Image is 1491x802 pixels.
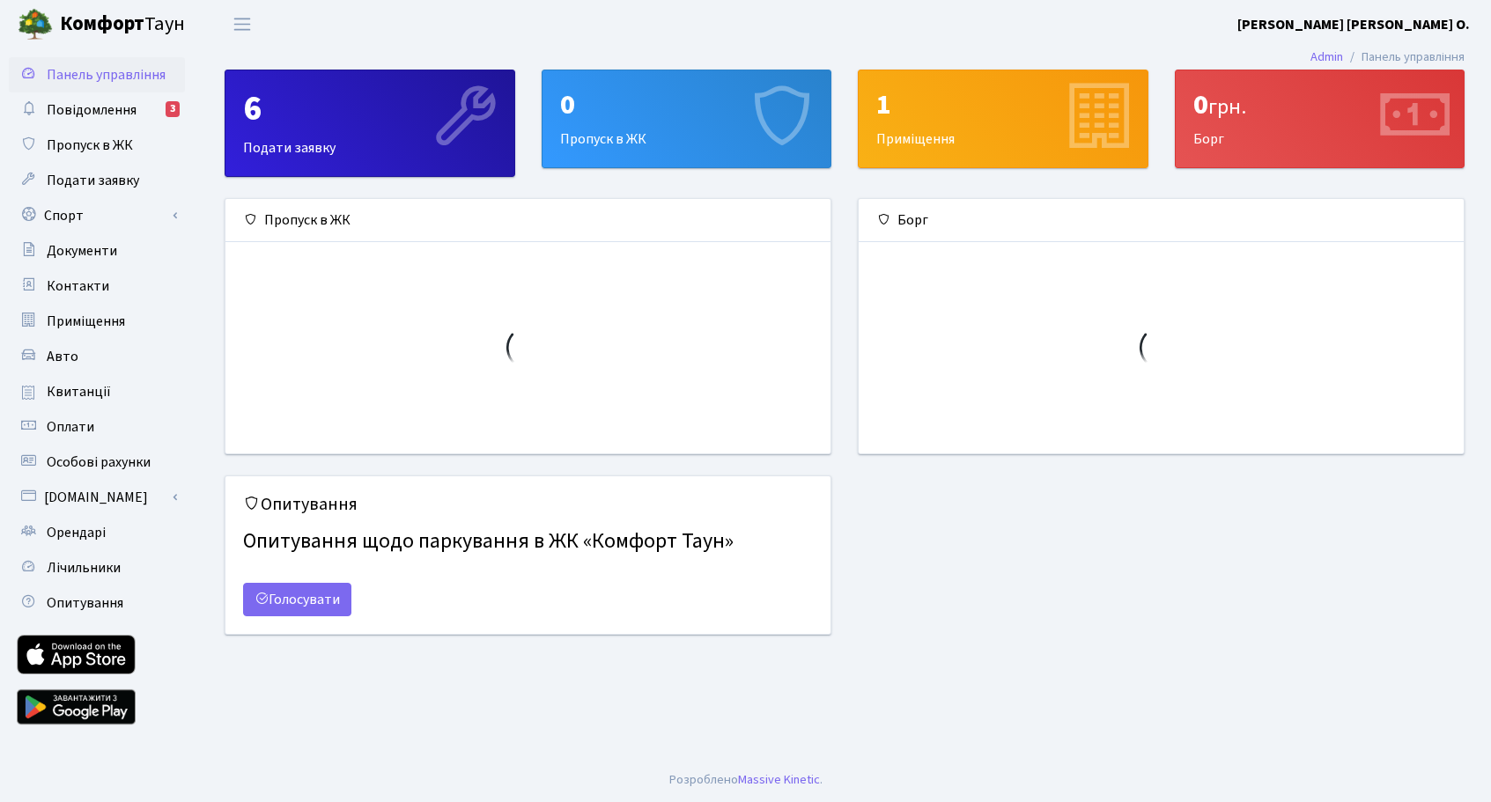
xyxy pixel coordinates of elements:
span: Пропуск в ЖК [47,136,133,155]
img: logo.png [18,7,53,42]
div: Подати заявку [225,70,514,176]
a: [DOMAIN_NAME] [9,480,185,515]
a: Контакти [9,269,185,304]
h4: Опитування щодо паркування в ЖК «Комфорт Таун» [243,522,813,562]
a: Admin [1310,48,1343,66]
div: Пропуск в ЖК [543,70,831,167]
span: Оплати [47,417,94,437]
a: Голосувати [243,583,351,616]
a: Опитування [9,585,185,621]
span: Особові рахунки [47,453,151,472]
a: Оплати [9,409,185,445]
div: . [669,770,823,790]
span: Контакти [47,276,109,296]
a: Повідомлення3 [9,92,185,128]
a: Спорт [9,198,185,233]
a: Авто [9,339,185,374]
span: Таун [60,10,185,40]
div: Борг [1176,70,1465,167]
div: 3 [166,101,180,117]
a: Особові рахунки [9,445,185,480]
div: Пропуск в ЖК [225,199,830,242]
a: 0Пропуск в ЖК [542,70,832,168]
li: Панель управління [1343,48,1465,67]
span: Подати заявку [47,171,139,190]
span: Лічильники [47,558,121,578]
span: грн. [1208,92,1246,122]
a: Документи [9,233,185,269]
a: Лічильники [9,550,185,585]
a: Розроблено [669,770,738,789]
span: Квитанції [47,382,111,401]
span: Документи [47,241,117,261]
a: Massive Kinetic [738,770,820,789]
span: Орендарі [47,523,106,542]
a: Панель управління [9,57,185,92]
b: Комфорт [60,10,144,38]
a: 6Подати заявку [225,70,515,177]
div: Приміщення [859,70,1148,167]
div: 0 [1193,88,1447,121]
span: Опитування [47,593,123,613]
a: [PERSON_NAME] [PERSON_NAME] О. [1237,14,1470,35]
a: Подати заявку [9,163,185,198]
div: Борг [859,199,1464,242]
a: Квитанції [9,374,185,409]
div: 1 [876,88,1130,121]
button: Переключити навігацію [220,10,264,39]
span: Авто [47,347,78,366]
span: Приміщення [47,312,125,331]
h5: Опитування [243,494,813,515]
nav: breadcrumb [1284,39,1491,76]
span: Панель управління [47,65,166,85]
a: Орендарі [9,515,185,550]
a: 1Приміщення [858,70,1148,168]
div: 6 [243,88,497,130]
a: Приміщення [9,304,185,339]
span: Повідомлення [47,100,137,120]
a: Пропуск в ЖК [9,128,185,163]
div: 0 [560,88,814,121]
b: [PERSON_NAME] [PERSON_NAME] О. [1237,15,1470,34]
